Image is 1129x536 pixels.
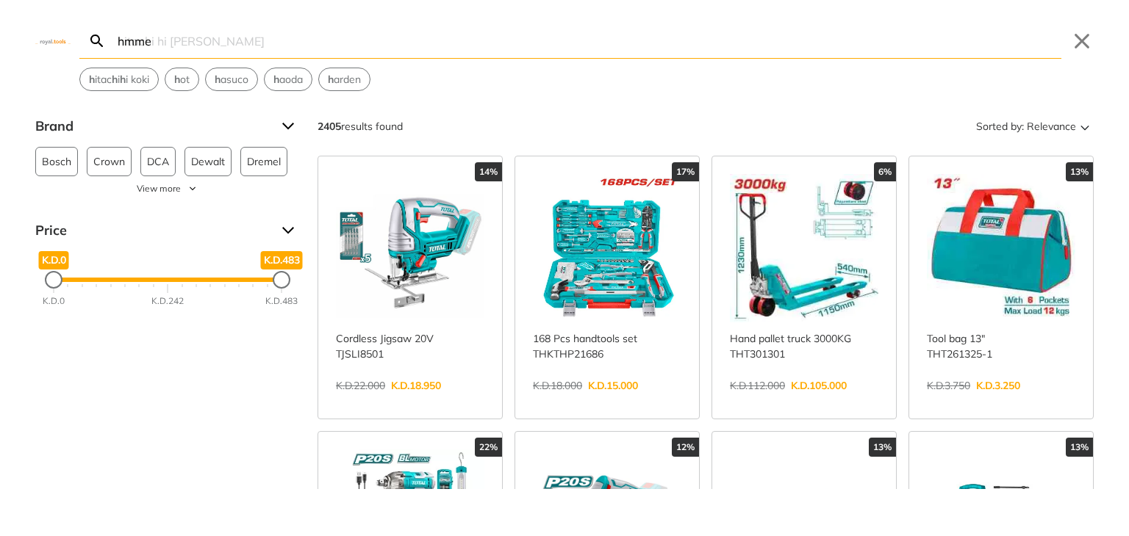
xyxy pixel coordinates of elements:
div: 13% [869,438,896,457]
button: Crown [87,147,132,176]
div: K.D.483 [265,294,298,308]
div: 6% [874,162,896,181]
div: Suggestion: hasuco [205,68,258,91]
svg: Search [88,32,106,50]
strong: h [215,73,221,86]
div: Suggestion: hitachi hi koki [79,68,159,91]
button: Close [1070,29,1094,53]
div: Maximum Price [273,271,290,289]
div: K.D.0 [43,294,65,308]
button: Select suggestion: hasuco [206,68,257,90]
span: Bosch [42,148,71,175]
div: Suggestion: haoda [264,68,312,91]
span: View more [137,182,181,195]
button: DCA [140,147,176,176]
button: Select suggestion: harden [319,68,370,90]
span: ot [174,72,190,87]
span: DCA [147,148,169,175]
span: Crown [93,148,125,175]
div: results found [318,115,403,138]
div: 12% [672,438,699,457]
div: Suggestion: hot [165,68,199,91]
button: Dremel [240,147,287,176]
div: 14% [475,162,502,181]
div: Minimum Price [45,271,62,289]
button: Sorted by:Relevance Sort [973,115,1094,138]
strong: h [112,73,118,86]
img: Close [35,37,71,44]
span: Brand [35,115,270,138]
span: Dremel [247,148,281,175]
strong: 2405 [318,120,341,133]
span: itac i i koki [89,72,149,87]
strong: h [120,73,126,86]
span: Relevance [1027,115,1076,138]
svg: Sort [1076,117,1094,135]
strong: h [273,73,279,86]
strong: h [174,73,180,86]
span: Dewalt [191,148,225,175]
strong: h [89,73,95,86]
button: Select suggestion: hot [165,68,198,90]
div: K.D.242 [151,294,184,308]
button: View more [35,182,300,195]
span: aoda [273,72,303,87]
button: Bosch [35,147,78,176]
div: 13% [1066,162,1093,181]
strong: h [328,73,334,86]
div: Suggestion: harden [318,68,370,91]
div: 13% [1066,438,1093,457]
input: Search… [115,23,1061,58]
button: Select suggestion: haoda [265,68,312,90]
div: 17% [672,162,699,181]
span: arden [328,72,361,87]
div: 22% [475,438,502,457]
span: asuco [215,72,248,87]
button: Select suggestion: hitachi hi koki [80,68,158,90]
button: Dewalt [184,147,232,176]
span: Price [35,219,270,242]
